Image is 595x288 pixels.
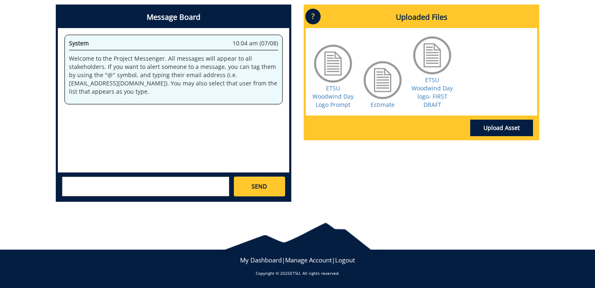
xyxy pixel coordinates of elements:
a: Logout [335,256,355,264]
a: SEND [234,177,285,196]
a: ETSU Woodwind Day logo- FIRST DRAFT [412,76,453,109]
a: Estimate [371,101,395,109]
textarea: messageToSend [62,177,229,196]
a: Manage Account [285,256,332,264]
span: System [69,39,89,47]
p: Welcome to the Project Messenger. All messages will appear to all stakeholders. If you want to al... [69,54,278,96]
a: ETSU Woodwind Day Logo Prompt [312,84,354,109]
span: 10:04 am (07/08) [233,39,278,47]
h4: Uploaded Files [306,7,537,28]
a: My Dashboard [240,256,282,264]
h4: Message Board [58,7,289,28]
a: ETSU [290,270,300,276]
a: Upload Asset [470,120,533,136]
span: SEND [252,182,267,191]
p: ? [305,9,321,24]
